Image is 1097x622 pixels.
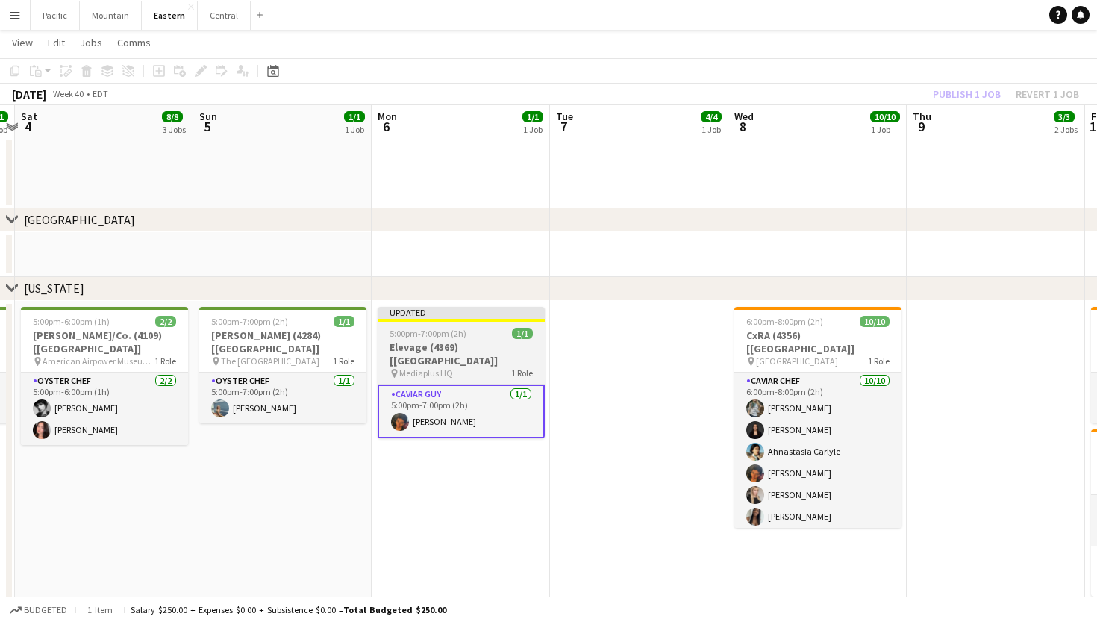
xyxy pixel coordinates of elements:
[871,124,899,135] div: 1 Job
[19,118,37,135] span: 4
[117,36,151,49] span: Comms
[33,316,110,327] span: 5:00pm-6:00pm (1h)
[198,1,251,30] button: Central
[343,604,446,615] span: Total Budgeted $250.00
[375,118,397,135] span: 6
[197,118,217,135] span: 5
[554,118,573,135] span: 7
[701,111,722,122] span: 4/4
[24,605,67,615] span: Budgeted
[390,328,466,339] span: 5:00pm-7:00pm (2h)
[93,88,108,99] div: EDT
[80,1,142,30] button: Mountain
[868,355,890,367] span: 1 Role
[1054,124,1078,135] div: 2 Jobs
[163,124,186,135] div: 3 Jobs
[42,33,71,52] a: Edit
[82,604,118,615] span: 1 item
[199,373,366,423] app-card-role: Oyster Chef1/15:00pm-7:00pm (2h)[PERSON_NAME]
[199,307,366,423] app-job-card: 5:00pm-7:00pm (2h)1/1[PERSON_NAME] (4284) [[GEOGRAPHIC_DATA]] The [GEOGRAPHIC_DATA]1 RoleOyster C...
[154,355,176,367] span: 1 Role
[734,307,901,528] app-job-card: 6:00pm-8:00pm (2h)10/10CxRA (4356) [[GEOGRAPHIC_DATA]] [GEOGRAPHIC_DATA]1 RoleCaviar Chef10/106:0...
[378,340,545,367] h3: Elevage (4369) [[GEOGRAPHIC_DATA]]
[522,111,543,122] span: 1/1
[378,307,545,438] app-job-card: Updated5:00pm-7:00pm (2h)1/1Elevage (4369) [[GEOGRAPHIC_DATA]] Mediaplus HQ1 RoleCaviar Guy1/15:0...
[701,124,721,135] div: 1 Job
[155,316,176,327] span: 2/2
[142,1,198,30] button: Eastern
[734,373,901,618] app-card-role: Caviar Chef10/106:00pm-8:00pm (2h)[PERSON_NAME][PERSON_NAME]Ahnastasia Carlyle[PERSON_NAME][PERSO...
[7,602,69,618] button: Budgeted
[913,110,931,123] span: Thu
[221,355,319,367] span: The [GEOGRAPHIC_DATA]
[334,316,354,327] span: 1/1
[344,111,365,122] span: 1/1
[162,111,183,122] span: 8/8
[378,385,545,438] app-card-role: Caviar Guy1/15:00pm-7:00pm (2h)[PERSON_NAME]
[345,124,364,135] div: 1 Job
[31,1,80,30] button: Pacific
[131,604,446,615] div: Salary $250.00 + Expenses $0.00 + Subsistence $0.00 =
[49,88,87,99] span: Week 40
[21,329,188,355] h3: [PERSON_NAME]/Co. (4109) [[GEOGRAPHIC_DATA]]
[74,33,108,52] a: Jobs
[746,316,823,327] span: 6:00pm-8:00pm (2h)
[21,110,37,123] span: Sat
[43,355,154,367] span: American Airpower Museum ([GEOGRAPHIC_DATA], [GEOGRAPHIC_DATA])
[511,367,533,379] span: 1 Role
[870,111,900,122] span: 10/10
[512,328,533,339] span: 1/1
[24,212,135,227] div: [GEOGRAPHIC_DATA]
[399,367,453,379] span: Mediaplus HQ
[523,124,543,135] div: 1 Job
[211,316,288,327] span: 5:00pm-7:00pm (2h)
[24,281,84,296] div: [US_STATE]
[556,110,573,123] span: Tue
[21,373,188,445] app-card-role: Oyster Chef2/25:00pm-6:00pm (1h)[PERSON_NAME][PERSON_NAME]
[12,87,46,102] div: [DATE]
[6,33,39,52] a: View
[734,110,754,123] span: Wed
[734,329,901,355] h3: CxRA (4356) [[GEOGRAPHIC_DATA]]
[378,307,545,319] div: Updated
[12,36,33,49] span: View
[111,33,157,52] a: Comms
[199,110,217,123] span: Sun
[80,36,102,49] span: Jobs
[48,36,65,49] span: Edit
[756,355,838,367] span: [GEOGRAPHIC_DATA]
[378,110,397,123] span: Mon
[910,118,931,135] span: 9
[21,307,188,445] app-job-card: 5:00pm-6:00pm (1h)2/2[PERSON_NAME]/Co. (4109) [[GEOGRAPHIC_DATA]] American Airpower Museum ([GEOG...
[1054,111,1075,122] span: 3/3
[199,329,366,355] h3: [PERSON_NAME] (4284) [[GEOGRAPHIC_DATA]]
[860,316,890,327] span: 10/10
[333,355,354,367] span: 1 Role
[732,118,754,135] span: 8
